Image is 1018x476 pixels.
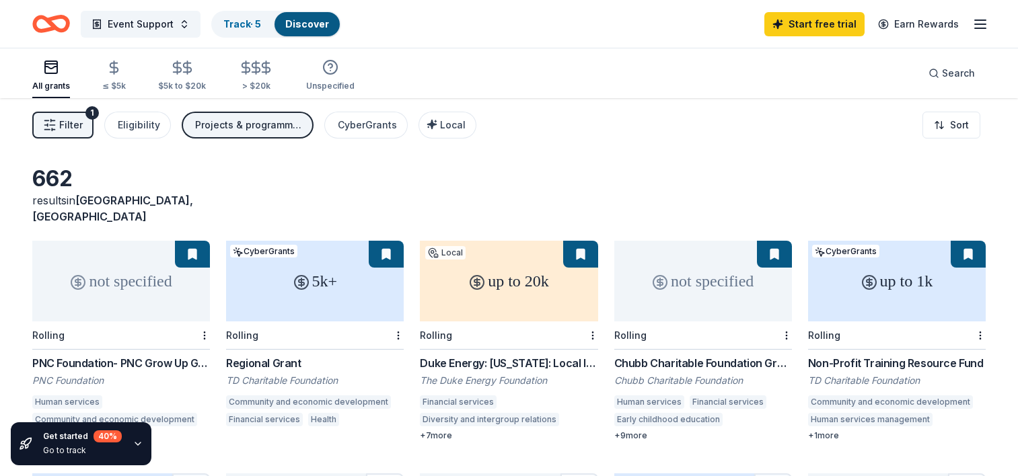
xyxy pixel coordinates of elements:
div: The Duke Energy Foundation [420,374,597,387]
a: Start free trial [764,12,865,36]
button: Track· 5Discover [211,11,341,38]
span: [GEOGRAPHIC_DATA], [GEOGRAPHIC_DATA] [32,194,193,223]
button: Search [918,60,986,87]
div: Unspecified [306,81,355,91]
div: + 9 more [614,430,792,441]
div: Human services management [808,413,933,426]
button: Eligibility [104,112,171,138]
a: 5k+CyberGrantsRollingRegional GrantTD Charitable FoundationCommunity and economic developmentFina... [226,241,404,430]
a: up to 1kCyberGrantsRollingNon-Profit Training Resource FundTD Charitable FoundationCommunity and ... [808,241,986,441]
div: PNC Foundation- PNC Grow Up Great [32,355,210,371]
div: + 1 more [808,430,986,441]
div: up to 1k [808,241,986,321]
div: not specified [614,241,792,321]
span: Local [440,119,466,130]
div: CyberGrants [230,245,297,257]
div: 1 [85,106,99,120]
div: Rolling [808,329,840,341]
div: Community and economic development [808,395,973,409]
div: Local [425,246,466,260]
div: Human services [32,395,102,409]
div: Financial services [420,395,497,409]
button: ≤ $5k [102,54,126,98]
div: CyberGrants [812,245,879,257]
div: not specified [32,241,210,321]
div: 5k+ [226,241,404,321]
div: > $20k [238,81,274,91]
button: Event Support [81,11,201,38]
div: Rolling [420,329,452,341]
div: Financial services [690,395,766,409]
div: TD Charitable Foundation [808,374,986,387]
div: CyberGrants [338,117,397,133]
span: Filter [59,117,83,133]
div: 40 % [94,430,122,442]
a: up to 20kLocalRollingDuke Energy: [US_STATE]: Local Impact GrantsThe Duke Energy FoundationFinanc... [420,241,597,441]
div: TD Charitable Foundation [226,374,404,387]
div: + 7 more [420,430,597,441]
div: Projects & programming [195,117,303,133]
a: Discover [285,18,329,30]
div: up to 20k [420,241,597,321]
div: Regional Grant [226,355,404,371]
div: Community and economic development [226,395,391,409]
div: Rolling [614,329,647,341]
div: Diversity and intergroup relations [420,413,559,426]
button: > $20k [238,54,274,98]
div: All grants [32,81,70,91]
div: Go to track [43,445,122,456]
div: PNC Foundation [32,374,210,387]
a: not specifiedRollingPNC Foundation- PNC Grow Up GreatPNC FoundationHuman servicesCommunity and ec... [32,241,210,441]
div: Non-Profit Training Resource Fund [808,355,986,371]
div: Chubb Charitable Foundation Grants [614,355,792,371]
span: Event Support [108,16,174,32]
div: Health [308,413,339,426]
button: CyberGrants [324,112,408,138]
a: not specifiedRollingChubb Charitable Foundation GrantsChubb Charitable FoundationHuman servicesFi... [614,241,792,441]
button: Projects & programming [182,112,314,138]
button: Sort [922,112,980,138]
button: Local [419,112,476,138]
a: Home [32,8,70,40]
a: Earn Rewards [870,12,967,36]
button: Unspecified [306,54,355,98]
div: ≤ $5k [102,81,126,91]
div: 662 [32,165,210,192]
div: Financial services [226,413,303,426]
div: Early childhood education [614,413,723,426]
div: $5k to $20k [158,81,206,91]
div: Rolling [226,329,258,341]
span: Sort [950,117,969,133]
div: Duke Energy: [US_STATE]: Local Impact Grants [420,355,597,371]
button: Filter1 [32,112,94,138]
div: results [32,192,210,225]
div: Rolling [32,329,65,341]
a: Track· 5 [223,18,261,30]
div: Chubb Charitable Foundation [614,374,792,387]
span: in [32,194,193,223]
div: Get started [43,430,122,442]
button: All grants [32,54,70,98]
span: Search [942,65,975,81]
div: Eligibility [118,117,160,133]
button: $5k to $20k [158,54,206,98]
div: Human services [614,395,684,409]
